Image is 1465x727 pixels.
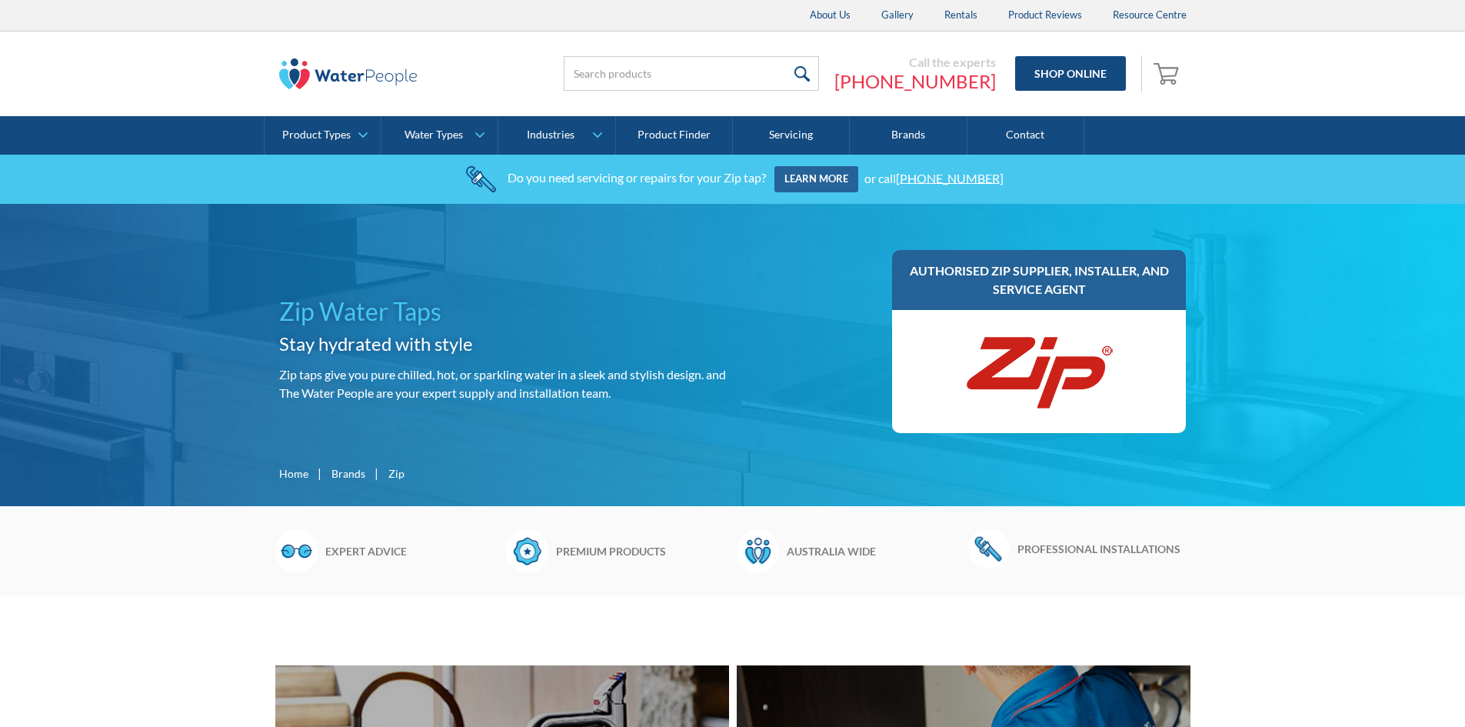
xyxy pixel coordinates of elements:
img: Wrench [967,529,1010,568]
div: Zip [388,465,405,482]
h1: Zip Water Taps [279,293,727,330]
a: Product Finder [616,116,733,155]
h6: Australia wide [787,543,960,559]
img: Zip [962,325,1116,418]
h6: Professional installations [1017,541,1190,557]
a: Water Types [381,116,498,155]
div: Industries [527,128,574,142]
div: or call [864,170,1004,185]
input: Search products [564,56,819,91]
a: Industries [498,116,614,155]
a: Learn more [774,166,858,192]
p: Zip taps give you pure chilled, hot, or sparkling water in a sleek and stylish design. and The Wa... [279,365,727,402]
a: [PHONE_NUMBER] [834,70,996,93]
img: Glasses [275,529,318,572]
div: Do you need servicing or repairs for your Zip tap? [508,170,766,185]
img: The Water People [279,58,418,89]
h3: Authorised Zip supplier, installer, and service agent [907,262,1171,298]
div: Product Types [282,128,351,142]
div: | [316,464,324,482]
img: shopping cart [1154,61,1183,85]
a: [PHONE_NUMBER] [896,170,1004,185]
img: Waterpeople Symbol [737,529,779,572]
img: Badge [506,529,548,572]
a: Servicing [733,116,850,155]
a: Home [279,465,308,482]
a: Shop Online [1015,56,1126,91]
a: Brands [850,116,967,155]
h6: Premium products [556,543,729,559]
div: | [373,464,381,482]
a: Contact [967,116,1084,155]
a: Open empty cart [1150,55,1187,92]
div: Water Types [405,128,463,142]
h6: Expert advice [325,543,498,559]
div: Call the experts [834,55,996,70]
a: Product Types [265,116,381,155]
a: Brands [331,465,365,482]
h2: Stay hydrated with style [279,330,727,358]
